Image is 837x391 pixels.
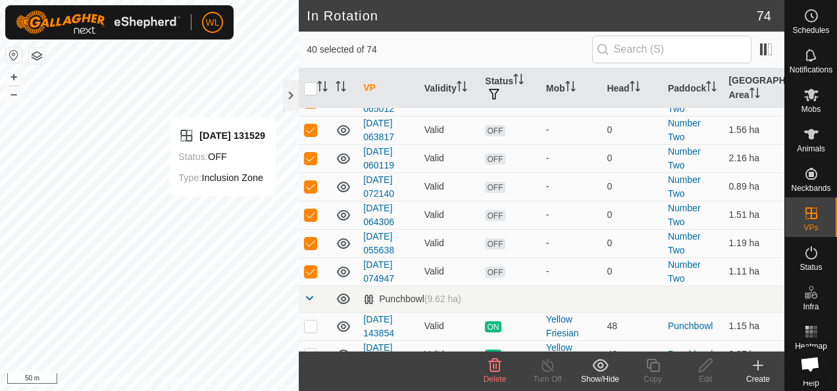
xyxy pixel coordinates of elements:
button: Map Layers [29,48,45,64]
td: Valid [419,116,480,144]
div: Yellow Friesian [546,313,597,340]
td: 0 [601,116,663,144]
a: [DATE] 064306 [363,203,394,227]
p-sorticon: Activate to sort [706,83,717,93]
th: Validity [419,68,480,109]
td: 0 [601,144,663,172]
td: Valid [419,257,480,286]
span: Schedules [792,26,829,34]
a: [DATE] 143854 [363,314,394,338]
th: VP [358,68,419,109]
a: [DATE] 065012 [363,90,394,114]
a: Privacy Policy [97,374,147,386]
span: Infra [803,303,819,311]
a: [DATE] 060119 [363,146,394,170]
a: Number Two [668,203,701,227]
button: – [6,86,22,102]
td: 2.16 ha [723,144,784,172]
img: Gallagher Logo [16,11,180,34]
div: Inclusion Zone [178,170,265,186]
a: Punchbowl [668,349,713,359]
span: OFF [485,153,505,165]
input: Search (S) [592,36,751,63]
div: - [546,151,597,165]
th: Mob [541,68,602,109]
td: 2.27 ha [723,340,784,369]
span: 40 selected of 74 [307,43,592,57]
td: 0 [601,172,663,201]
span: Help [803,379,819,387]
span: Heatmap [795,342,827,350]
p-sorticon: Activate to sort [513,76,524,86]
a: Number Two [668,174,701,199]
div: Yellow Friesian [546,341,597,369]
a: Contact Us [163,374,201,386]
div: Create [732,373,784,385]
div: Punchbowl [363,294,461,305]
span: Notifications [790,66,832,74]
div: - [546,236,597,250]
a: [DATE] 074947 [363,259,394,284]
span: OFF [485,125,505,136]
div: - [546,208,597,222]
label: Status: [178,151,208,162]
span: OFF [485,210,505,221]
td: 48 [601,340,663,369]
span: OFF [485,267,505,278]
div: Edit [679,373,732,385]
td: Valid [419,229,480,257]
button: Reset Map [6,47,22,63]
span: OFF [485,238,505,249]
span: Neckbands [791,184,830,192]
td: 0 [601,201,663,229]
span: (9.62 ha) [424,294,461,304]
p-sorticon: Activate to sort [457,83,467,93]
td: Valid [419,172,480,201]
span: ON [485,350,501,361]
span: Mobs [801,105,821,113]
td: 0 [601,229,663,257]
p-sorticon: Activate to sort [630,83,640,93]
div: [DATE] 131529 [178,128,265,143]
span: 74 [757,6,771,26]
td: Valid [419,201,480,229]
span: VPs [803,224,818,232]
a: Punchbowl [668,321,713,331]
a: [DATE] 063817 [363,118,394,142]
td: 1.11 ha [723,257,784,286]
span: Delete [484,375,507,384]
td: 1.15 ha [723,312,784,340]
div: Turn Off [521,373,574,385]
a: Number Two [668,231,701,255]
div: Open chat [792,346,828,382]
span: WL [206,16,220,30]
p-sorticon: Activate to sort [565,83,576,93]
td: 0.89 ha [723,172,784,201]
button: + [6,69,22,85]
a: Number Two [668,90,701,114]
span: Animals [797,145,825,153]
th: Paddock [663,68,724,109]
td: 48 [601,312,663,340]
a: Number Two [668,118,701,142]
div: - [546,265,597,278]
a: [DATE] 072140 [363,174,394,199]
th: Status [480,68,541,109]
h2: In Rotation [307,8,757,24]
a: Number Two [668,259,701,284]
p-sorticon: Activate to sort [749,90,760,100]
a: [DATE] 075619 [363,342,394,367]
td: 0 [601,257,663,286]
a: [DATE] 055638 [363,231,394,255]
span: Status [799,263,822,271]
div: - [546,180,597,194]
p-sorticon: Activate to sort [336,83,346,93]
span: OFF [485,182,505,193]
td: Valid [419,144,480,172]
a: Number Two [668,146,701,170]
div: Copy [626,373,679,385]
td: Valid [419,340,480,369]
td: 1.56 ha [723,116,784,144]
p-sorticon: Activate to sort [317,83,328,93]
th: Head [601,68,663,109]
